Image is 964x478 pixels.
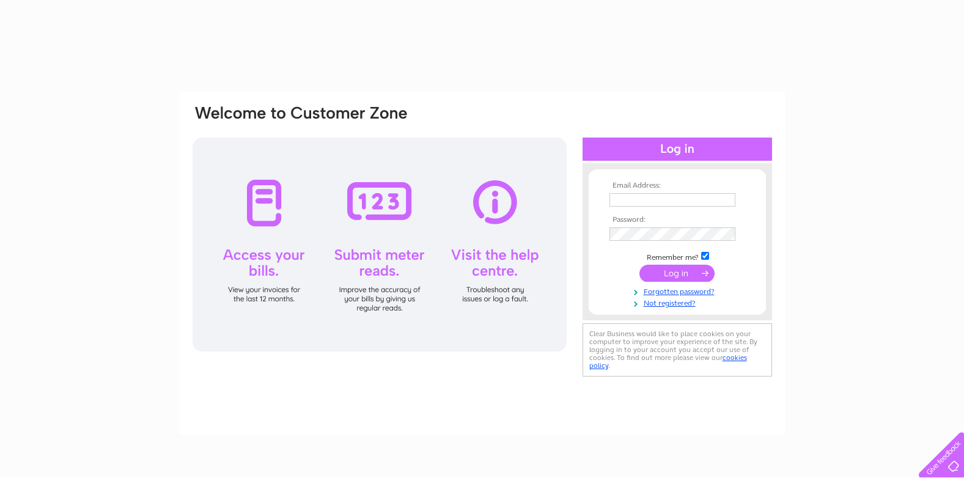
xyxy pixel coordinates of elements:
td: Remember me? [606,250,748,262]
div: Clear Business would like to place cookies on your computer to improve your experience of the sit... [583,323,772,377]
a: Not registered? [609,296,748,308]
th: Email Address: [606,182,748,190]
a: cookies policy [589,353,747,370]
a: Forgotten password? [609,285,748,296]
th: Password: [606,216,748,224]
input: Submit [639,265,715,282]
